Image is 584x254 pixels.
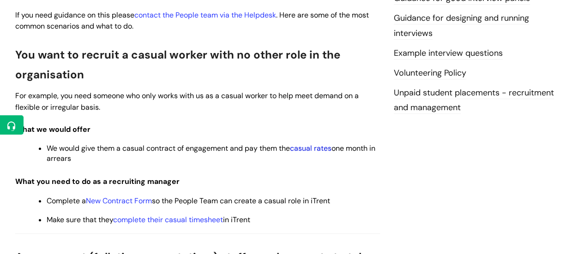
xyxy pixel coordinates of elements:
[394,67,466,79] a: Volunteering Policy
[134,10,276,20] a: contact the People team via the Helpdesk
[290,143,331,153] a: casual rates
[394,47,503,59] a: Example interview questions
[15,177,180,186] span: What you need to do as a recruiting manager
[113,215,223,224] a: complete their casual timesheet
[15,10,134,20] span: If you need guidance on this please
[15,47,340,82] span: You want to recruit a casual worker with no other role in the organisation
[47,196,330,206] span: Complete a so the People Team can create a casual role in iTrent
[47,215,250,224] span: Make sure that they in iTrent
[394,87,554,114] a: Unpaid student placements - recruitment and management
[15,124,90,134] span: What we would offer
[394,12,529,39] a: Guidance for designing and running interviews
[15,91,359,112] span: For example, you need someone who only works with us as a casual worker to help meet demand on a ...
[47,143,375,163] span: We would give them a casual contract of engagement and pay them the one month in arrears
[86,196,152,206] a: New Contract Form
